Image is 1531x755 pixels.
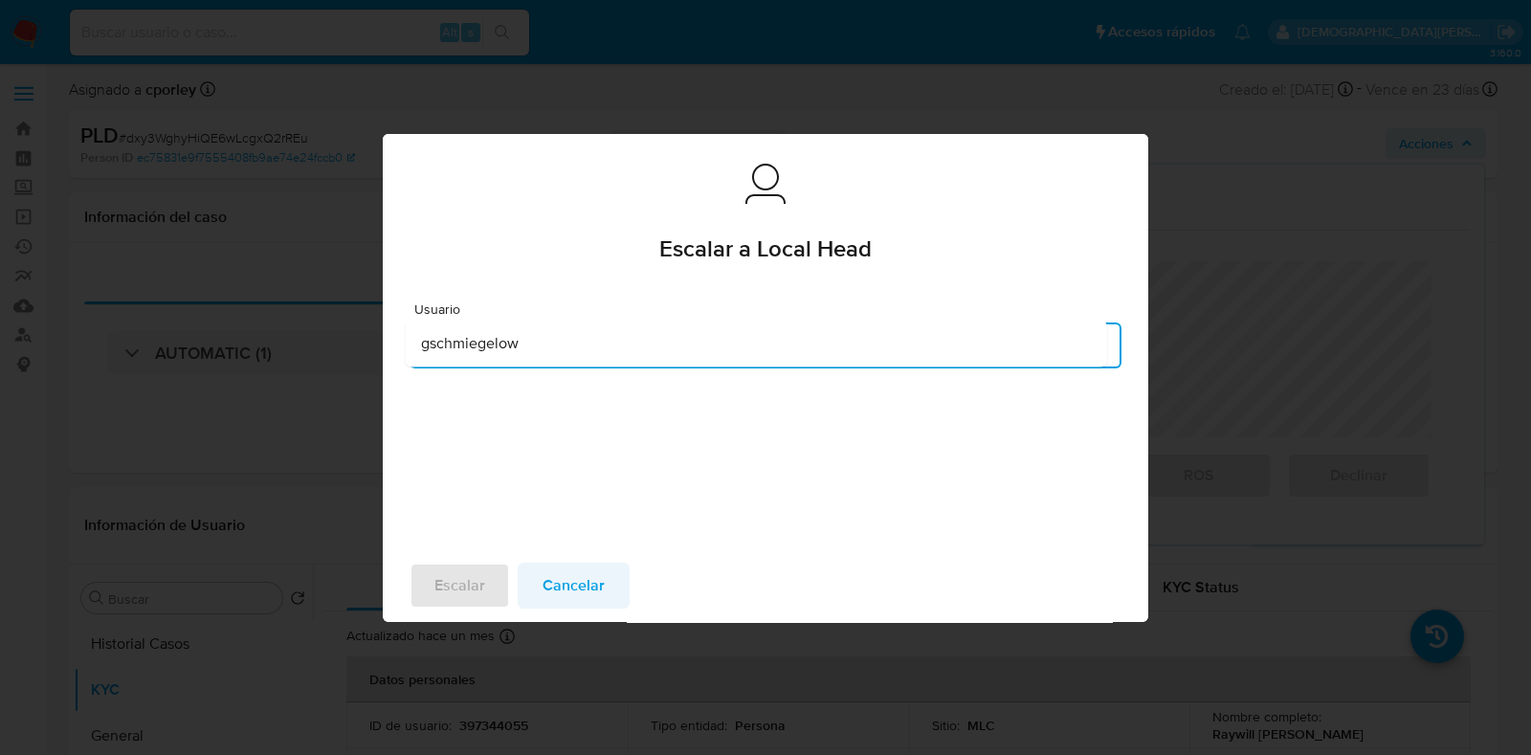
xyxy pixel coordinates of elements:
[414,302,1126,316] span: Usuario
[406,321,1107,366] ul: Usuario
[659,237,872,260] span: Escalar a Local Head
[543,565,605,607] span: Cancelar
[421,334,519,353] span: gschmiegelow
[518,563,630,609] button: Cancelar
